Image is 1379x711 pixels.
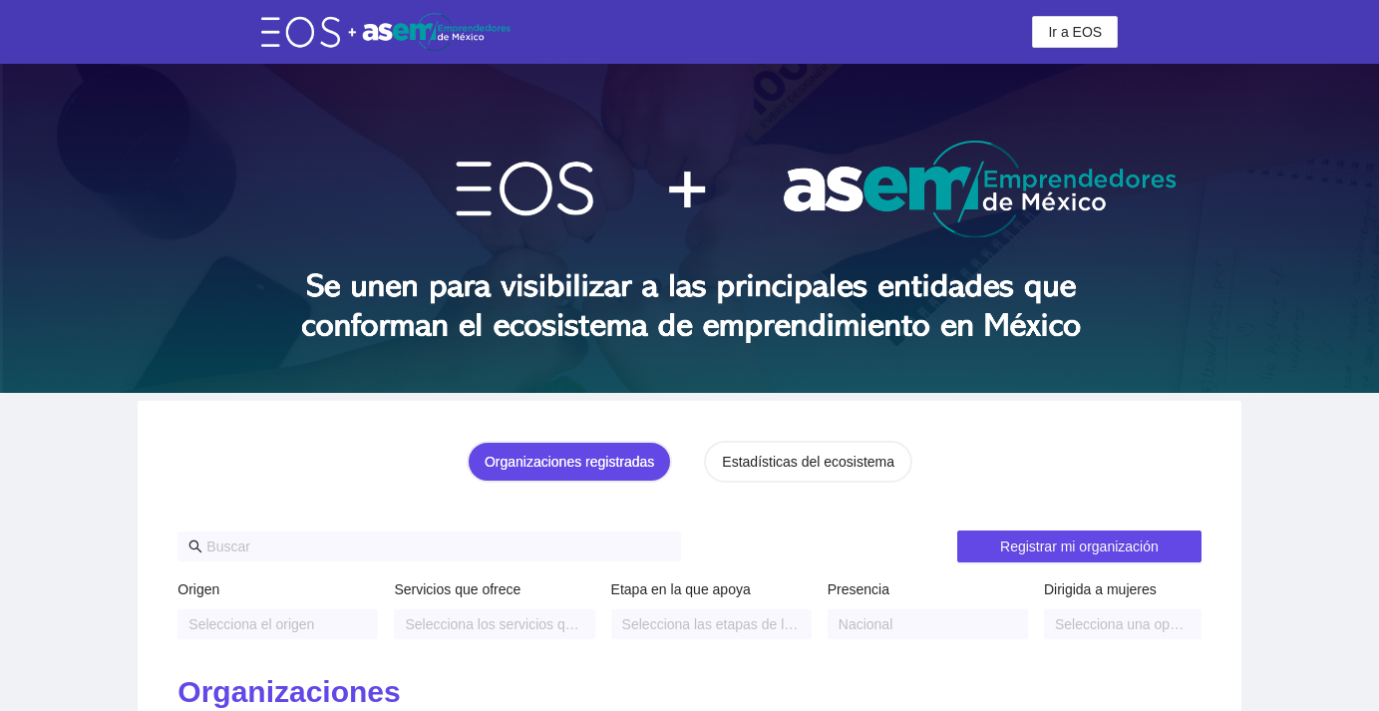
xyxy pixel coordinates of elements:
[261,13,511,50] img: eos-asem-logo.38b026ae.png
[1044,578,1157,600] label: Dirigida a mujeres
[485,451,654,473] div: Organizaciones registradas
[188,539,202,553] span: search
[722,451,894,473] div: Estadísticas del ecosistema
[611,578,751,600] label: Etapa en la que apoya
[957,531,1202,562] button: Registrar mi organización
[1032,16,1118,48] button: Ir a EOS
[1048,21,1102,43] span: Ir a EOS
[177,578,219,600] label: Origen
[206,535,670,557] input: Buscar
[828,578,889,600] label: Presencia
[1000,535,1159,557] span: Registrar mi organización
[394,578,520,600] label: Servicios que ofrece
